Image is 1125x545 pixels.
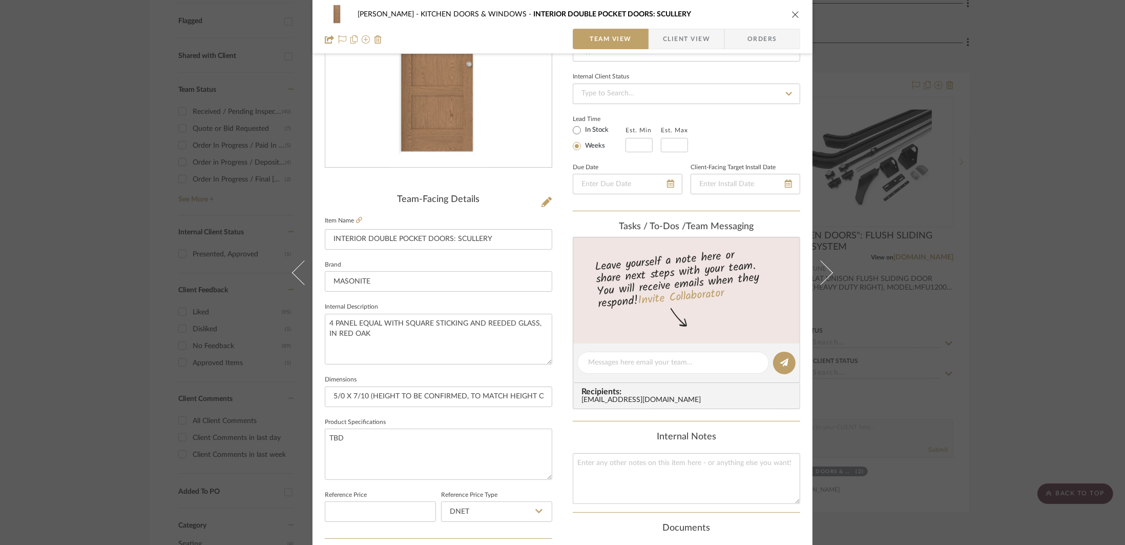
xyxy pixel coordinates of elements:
div: team Messaging [573,221,800,233]
label: Est. Max [661,127,688,134]
input: Enter Install Date [691,174,800,194]
div: Leave yourself a note here or share next steps with your team. You will receive emails when they ... [572,244,802,313]
label: Reference Price Type [441,493,497,498]
button: close [791,10,800,19]
div: Documents [573,523,800,534]
span: [PERSON_NAME] [358,11,421,18]
div: [EMAIL_ADDRESS][DOMAIN_NAME] [581,396,796,405]
input: Type to Search… [573,84,800,104]
img: 339155a4-56cf-4eae-bb6e-64a1b47c5810_48x40.jpg [325,4,349,25]
label: In Stock [583,126,609,135]
input: Enter Item Name [325,229,552,250]
span: INTERIOR DOUBLE POCKET DOORS: SCULLERY [533,11,691,18]
span: Orders [736,29,788,49]
div: Internal Client Status [573,74,629,79]
span: Recipients: [581,387,796,396]
label: Est. Min [626,127,652,134]
input: Enter the dimensions of this item [325,387,552,407]
span: KITCHEN DOORS & WINDOWS [421,11,533,18]
label: Weeks [583,142,605,151]
label: Brand [325,263,341,268]
label: Dimensions [325,377,357,382]
label: Internal Description [325,305,378,310]
label: Client-Facing Target Install Date [691,165,776,170]
input: Enter Brand [325,271,552,292]
div: Team-Facing Details [325,194,552,206]
div: Internal Notes [573,432,800,443]
label: Due Date [573,165,598,170]
label: Product Specifications [325,420,386,425]
span: Team View [590,29,632,49]
img: Remove from project [374,35,382,44]
span: Tasks / To-Dos / [619,222,686,231]
span: Client View [663,29,710,49]
label: Lead Time [573,114,626,124]
input: Enter Due Date [573,174,682,194]
label: Reference Price [325,493,367,498]
mat-radio-group: Select item type [573,124,626,152]
label: Item Name [325,216,362,225]
a: Invite Collaborator [637,285,725,310]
